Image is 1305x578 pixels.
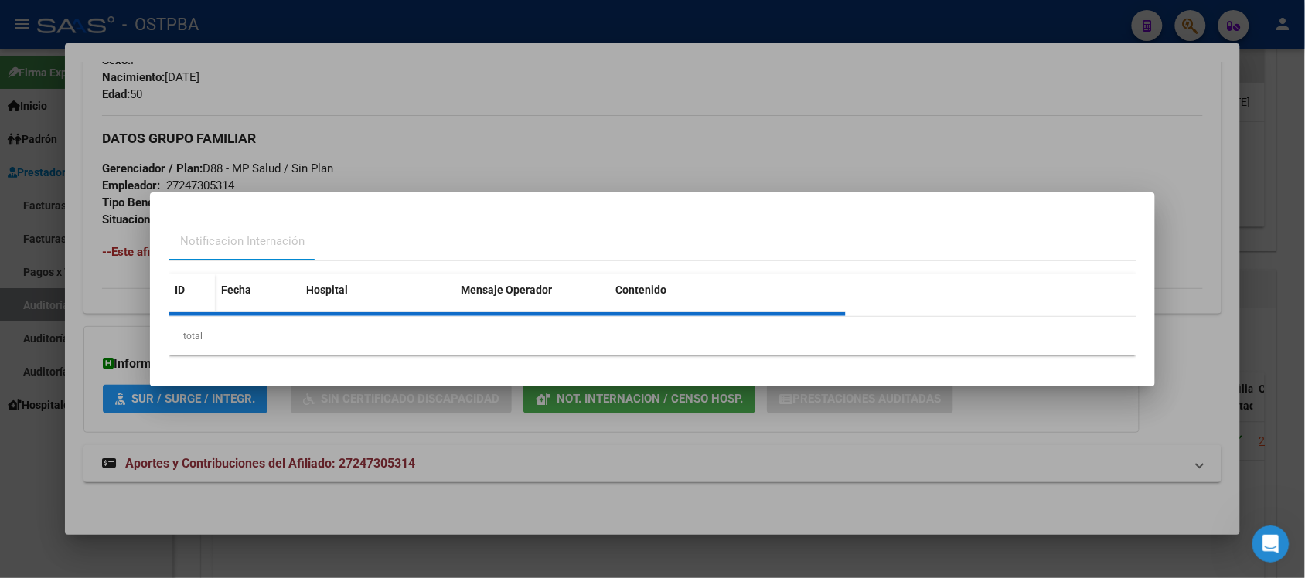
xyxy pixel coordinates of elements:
span: ID [175,284,185,296]
span: Hospital [306,284,348,296]
datatable-header-cell: Mensaje Operador [455,274,609,338]
datatable-header-cell: Hospital [300,274,455,338]
span: Contenido [615,284,666,296]
div: Notificacion Internación [180,233,305,250]
div: total [169,317,1136,355]
datatable-header-cell: Fecha [215,274,300,338]
iframe: Intercom live chat [1252,525,1290,563]
datatable-header-cell: Contenido [609,274,918,338]
span: Mensaje Operador [461,284,552,296]
span: Fecha [221,284,251,296]
datatable-header-cell: ID [169,274,215,338]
